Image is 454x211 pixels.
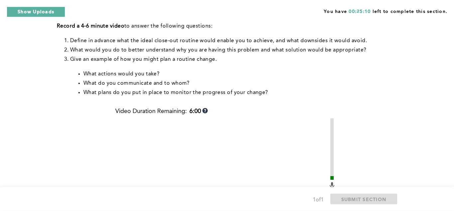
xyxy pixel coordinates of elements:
span: You have left to complete this section. [324,7,447,15]
li: Give an example of how you might plan a routine change. [70,55,395,64]
span: SUBMIT SECTION [341,196,387,202]
b: 6:00 [189,108,201,115]
li: Define in advance what the ideal close-out routine would enable you to achieve, and what downside... [70,36,395,46]
span: to answer the following questions: [124,24,212,29]
li: What actions would you take? [83,69,395,79]
strong: Record a 4-6 minute video [57,24,124,29]
div: Video Duration Remaining: [115,108,208,115]
li: What plans do you put in place to monitor the progress of your change? [83,88,395,97]
li: What do you communicate and to whom? [83,79,395,88]
li: What would you do to better understand why you are having this problem and what solution would be... [70,46,395,55]
span: 00:25:10 [349,9,371,14]
div: 1 of 1 [313,195,324,205]
button: SUBMIT SECTION [330,194,397,204]
button: Show Uploads [7,7,65,17]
